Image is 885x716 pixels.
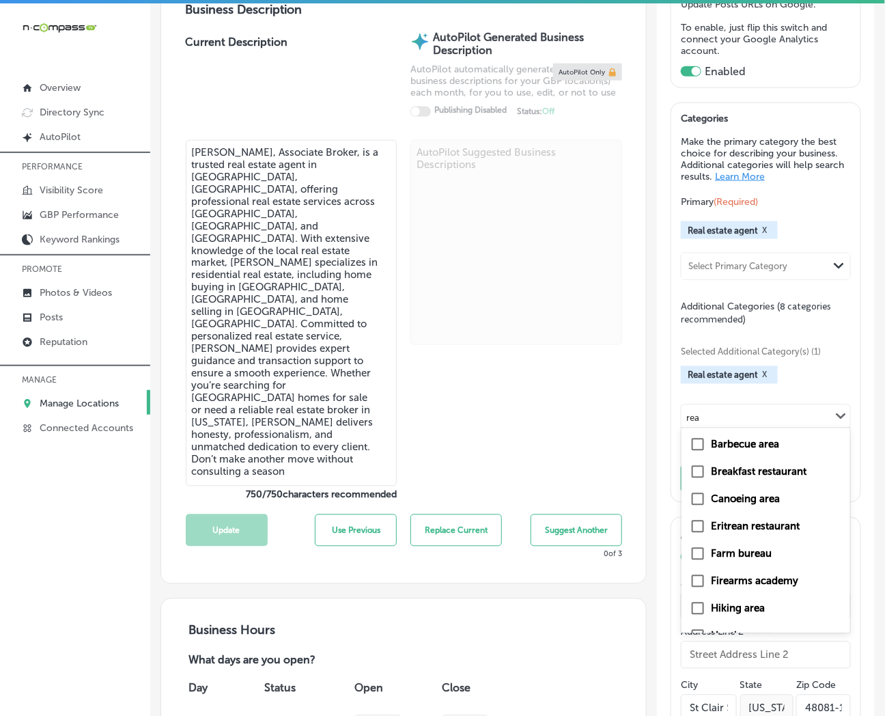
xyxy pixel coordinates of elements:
label: Canoeing area [712,493,781,506]
label: Hunting area [712,630,773,642]
button: Replace Current [410,514,502,547]
span: (8 categories recommended) [681,301,831,327]
button: Use Previous [315,514,397,547]
p: Photos & Videos [40,287,112,299]
label: Enabled [705,65,746,78]
p: Reputation [40,336,87,348]
p: 0 of 3 [604,550,622,559]
div: Select Primary Category [688,262,787,272]
label: State [740,680,763,691]
label: Farm bureau [712,548,772,560]
p: What days are you open? [186,655,414,669]
span: (Required) [714,196,758,208]
th: Open [351,669,438,707]
img: 660ab0bf-5cc7-4cb8-ba1c-48b5ae0f18e60NCTV_CLogo_TV_Black_-500x88.png [22,21,97,34]
label: Eritrean restaurant [712,521,800,533]
label: Breakfast restaurant [712,466,807,478]
label: City [681,680,698,691]
label: Firearms academy [712,575,799,588]
p: Connected Accounts [40,422,133,434]
button: Update [186,514,268,547]
p: Directory Sync [40,107,104,118]
a: Learn More [715,171,765,182]
h3: Business Hours [186,623,622,638]
th: Close [438,669,513,707]
label: Current Description [186,36,288,140]
strong: AutoPilot Generated Business Description [433,31,584,57]
button: Suggest Another [531,514,622,547]
p: Make the primary category the best choice for describing your business. Additional categories wil... [681,136,851,182]
h3: Business Description [186,2,622,17]
p: AutoPilot [40,131,81,143]
p: Keyword Rankings [40,234,120,245]
span: Real estate agent [688,370,758,381]
span: Primary [681,196,758,208]
label: Hiking area [712,603,765,615]
label: Zip Code [796,680,836,691]
label: Barbecue area [712,439,780,451]
th: Day [186,669,261,707]
button: Update [681,465,763,493]
p: Overview [40,82,81,94]
span: Real estate agent [688,225,758,236]
button: X [758,370,771,381]
span: Selected Additional Category(s) (1) [681,347,841,357]
span: Additional Categories [681,301,831,326]
textarea: [PERSON_NAME], Associate Broker, is a trusted real estate agent in [GEOGRAPHIC_DATA], [GEOGRAPHIC... [186,140,397,486]
p: To enable, just flip this switch and connect your Google Analytics account. [681,22,851,57]
th: Status [261,669,352,707]
input: Street Address Line 2 [681,642,851,669]
p: Visibility Score [40,184,103,196]
img: autopilot-icon [410,31,430,52]
p: Manage Locations [40,398,119,409]
label: 750 / 750 characters recommended [186,489,397,501]
p: Posts [40,312,63,323]
p: GBP Performance [40,209,119,221]
button: X [758,225,771,236]
h3: Categories [681,113,851,129]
